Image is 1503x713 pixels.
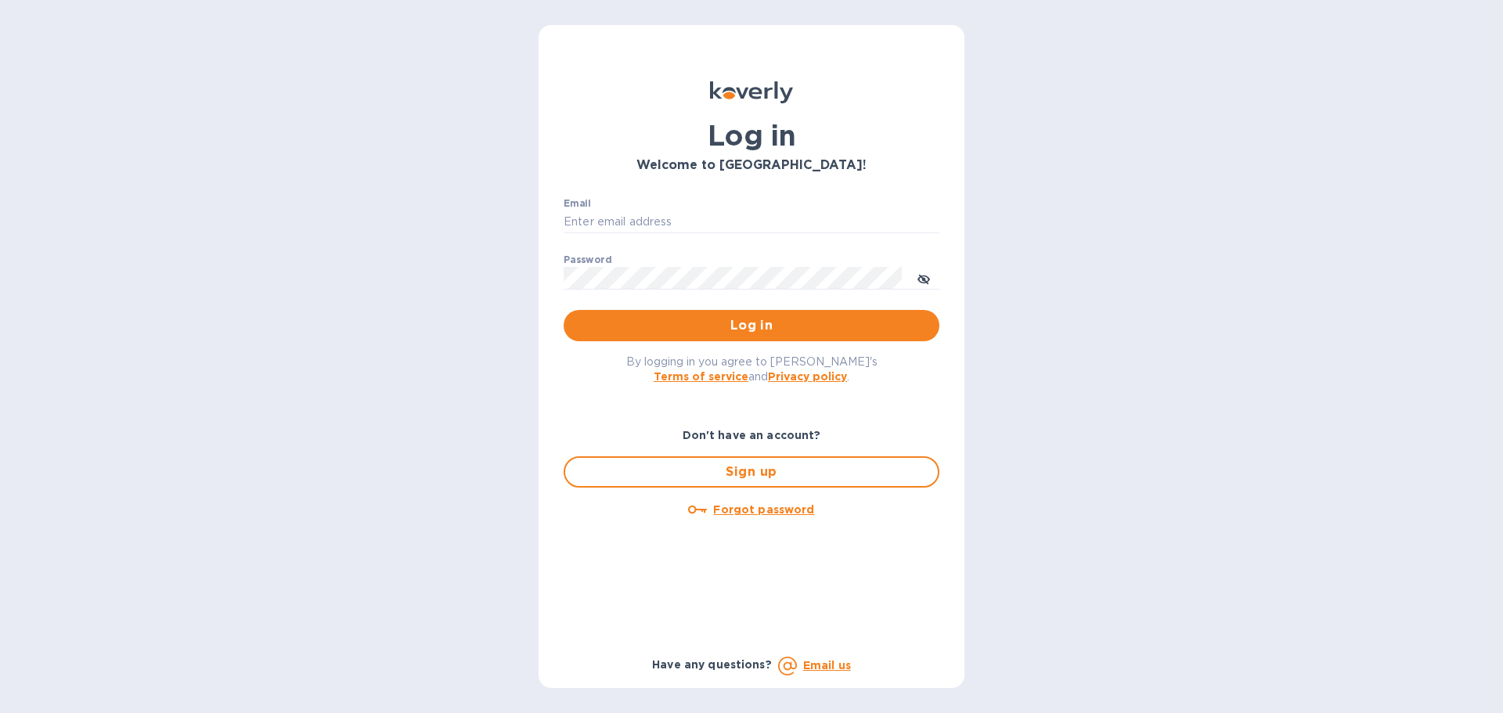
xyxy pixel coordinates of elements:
[908,262,939,293] button: toggle password visibility
[710,81,793,103] img: Koverly
[564,119,939,152] h1: Log in
[564,199,591,208] label: Email
[654,370,748,383] a: Terms of service
[683,429,821,441] b: Don't have an account?
[713,503,814,516] u: Forgot password
[803,659,851,672] a: Email us
[576,316,927,335] span: Log in
[652,658,772,671] b: Have any questions?
[564,310,939,341] button: Log in
[564,255,611,265] label: Password
[768,370,847,383] a: Privacy policy
[578,463,925,481] span: Sign up
[564,456,939,488] button: Sign up
[564,158,939,173] h3: Welcome to [GEOGRAPHIC_DATA]!
[626,355,878,383] span: By logging in you agree to [PERSON_NAME]'s and .
[564,211,939,234] input: Enter email address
